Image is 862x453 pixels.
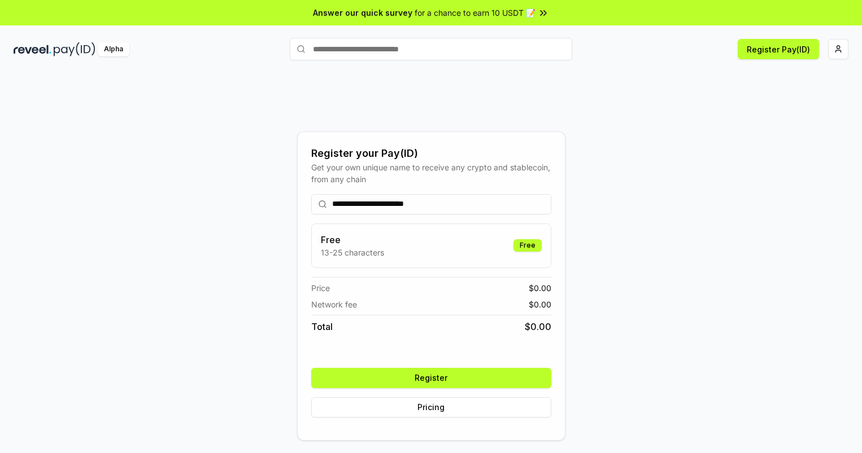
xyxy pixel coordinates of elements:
[415,7,536,19] span: for a chance to earn 10 USDT 📝
[311,320,333,333] span: Total
[98,42,129,56] div: Alpha
[54,42,95,56] img: pay_id
[313,7,412,19] span: Answer our quick survey
[311,146,551,161] div: Register your Pay(ID)
[311,298,357,310] span: Network fee
[529,282,551,294] span: $ 0.00
[321,247,384,258] p: 13-25 characters
[311,368,551,388] button: Register
[311,161,551,185] div: Get your own unique name to receive any crypto and stablecoin, from any chain
[311,282,330,294] span: Price
[529,298,551,310] span: $ 0.00
[14,42,51,56] img: reveel_dark
[513,239,542,252] div: Free
[311,397,551,417] button: Pricing
[738,39,819,59] button: Register Pay(ID)
[525,320,551,333] span: $ 0.00
[321,233,384,247] h3: Free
